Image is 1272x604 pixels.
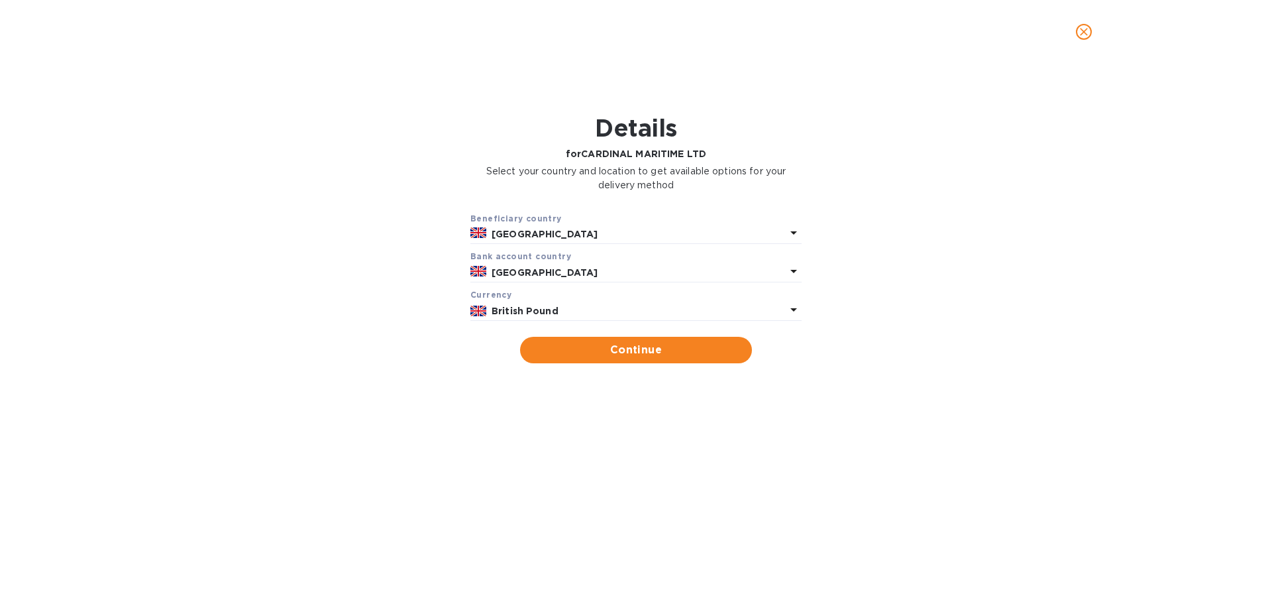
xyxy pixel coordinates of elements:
h1: Details [470,114,802,142]
b: [GEOGRAPHIC_DATA] [492,229,598,239]
b: Bank account cоuntry [470,251,571,261]
button: close [1068,16,1100,48]
b: Currency [470,290,511,300]
button: Continue [520,337,752,363]
b: [GEOGRAPHIC_DATA] [492,267,598,278]
b: Beneficiary country [470,213,562,223]
b: for CARDINAL MARITIME LTD [566,149,706,159]
b: British Pound [492,306,558,316]
span: Continue [531,342,741,358]
p: Select your country and location to get available options for your delivery method [470,164,802,192]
